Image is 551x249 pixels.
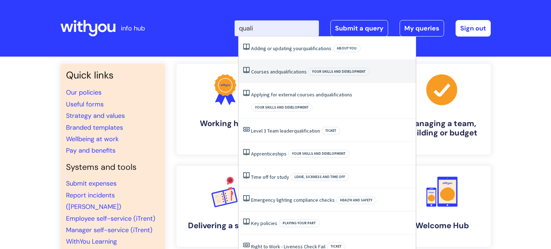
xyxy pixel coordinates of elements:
[308,68,369,76] span: Your skills and development
[121,23,145,34] p: info hub
[66,111,125,120] a: Strategy and values
[251,45,331,52] a: Adding or updating yourqualifications
[235,20,319,36] input: Search
[251,91,352,98] a: Applying for external courses andqualifications
[400,20,444,37] a: My queries
[330,20,388,37] a: Submit a query
[66,179,117,188] a: Submit expenses
[251,174,289,180] a: Time off for study
[66,146,116,155] a: Pay and benefits
[333,44,361,52] span: About you
[176,166,274,247] a: Delivering a service
[251,104,312,111] span: Your skills and development
[66,100,104,109] a: Useful forms
[324,91,352,98] span: qualifications
[251,150,287,157] a: Apprenticeships
[66,70,159,81] h3: Quick links
[66,237,117,246] a: WithYou Learning
[66,191,121,211] a: Report incidents ([PERSON_NAME])
[251,68,307,75] a: Courses andqualifications
[393,64,491,154] a: Managing a team, building or budget
[294,128,320,134] span: qualification
[66,135,119,143] a: Wellbeing at work
[66,162,159,172] h4: Systems and tools
[235,20,491,37] div: | -
[393,166,491,247] a: Welcome Hub
[66,226,152,234] a: Manager self-service (iTrent)
[291,173,349,181] span: Leave, sickness and time off
[303,45,331,52] span: qualifications
[176,64,274,154] a: Working here
[251,128,320,134] a: Level 3 Team leaderqualification
[66,88,102,97] a: Our policies
[182,119,268,128] h4: Working here
[288,150,349,158] span: Your skills and development
[399,221,485,230] h4: Welcome Hub
[251,197,335,203] a: Emergency lighting compliance checks
[278,68,307,75] span: qualifications
[251,220,277,226] a: Key policies
[66,123,123,132] a: Branded templates
[456,20,491,37] a: Sign out
[321,127,340,135] span: Ticket
[182,221,268,230] h4: Delivering a service
[336,196,376,204] span: Health and safety
[279,219,320,227] span: Playing your part
[66,214,155,223] a: Employee self-service (iTrent)
[399,119,485,138] h4: Managing a team, building or budget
